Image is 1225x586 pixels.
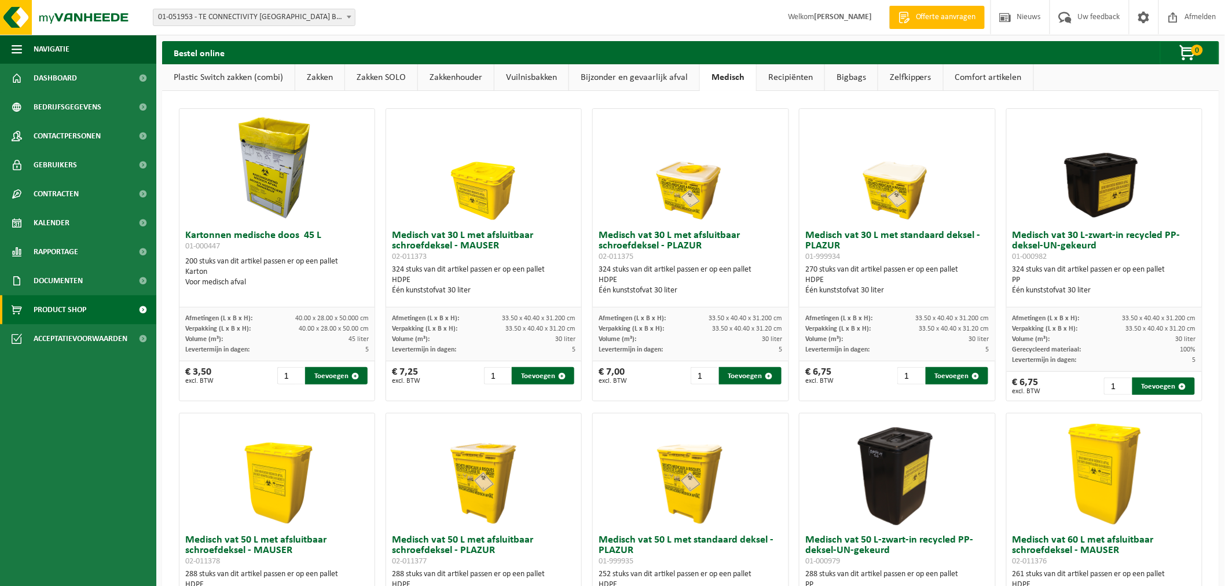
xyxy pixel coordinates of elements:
span: Offerte aanvragen [913,12,979,23]
h3: Medisch vat 60 L met afsluitbaar schroefdeksel - MAUSER [1013,535,1196,566]
span: 45 liter [349,336,369,343]
span: Contracten [34,180,79,208]
span: 5 [986,346,989,353]
img: 01-999935 [633,413,749,529]
span: Levertermijn in dagen: [1013,357,1077,364]
span: Product Shop [34,295,86,324]
h3: Medisch vat 50 L met afsluitbaar schroefdeksel - MAUSER [185,535,369,566]
span: Afmetingen (L x B x H): [805,315,872,322]
a: Zakken SOLO [345,64,417,91]
div: € 7,00 [599,367,627,384]
div: HDPE [392,275,575,285]
span: 01-000979 [805,557,840,566]
span: Afmetingen (L x B x H): [599,315,666,322]
a: Recipiënten [757,64,824,91]
strong: [PERSON_NAME] [814,13,872,21]
div: HDPE [599,275,782,285]
span: Volume (m³): [392,336,430,343]
a: Medisch [700,64,756,91]
span: 30 liter [762,336,783,343]
div: PP [1013,275,1196,285]
div: Één kunststofvat 30 liter [392,285,575,296]
span: 40.00 x 28.00 x 50.000 cm [295,315,369,322]
span: 33.50 x 40.40 x 31.200 cm [709,315,783,322]
span: Rapportage [34,237,78,266]
span: Verpakking (L x B x H): [185,325,251,332]
span: Levertermijn in dagen: [805,346,870,353]
span: Levertermijn in dagen: [599,346,663,353]
span: excl. BTW [599,378,627,384]
span: Bedrijfsgegevens [34,93,101,122]
span: Afmetingen (L x B x H): [1013,315,1080,322]
a: Offerte aanvragen [889,6,985,29]
span: Afmetingen (L x B x H): [185,315,252,322]
span: Volume (m³): [185,336,223,343]
span: 33.50 x 40.40 x 31.20 cm [505,325,575,332]
h3: Medisch vat 30 L met afsluitbaar schroefdeksel - MAUSER [392,230,575,262]
button: 0 [1160,41,1218,64]
span: 01-051953 - TE CONNECTIVITY BELGIUM BV - OOSTKAMP [153,9,355,26]
span: Contactpersonen [34,122,101,151]
h3: Kartonnen medische doos 45 L [185,230,369,254]
span: 5 [572,346,575,353]
span: 33.50 x 40.40 x 31.200 cm [1123,315,1196,322]
span: excl. BTW [185,378,214,384]
span: Navigatie [34,35,69,64]
span: Volume (m³): [1013,336,1050,343]
div: 200 stuks van dit artikel passen er op een pallet [185,257,369,288]
span: Kalender [34,208,69,237]
span: 01-999934 [805,252,840,261]
span: 5 [365,346,369,353]
h3: Medisch vat 50 L met standaard deksel - PLAZUR [599,535,782,566]
span: Levertermijn in dagen: [392,346,456,353]
span: 02-011373 [392,252,427,261]
div: Één kunststofvat 30 liter [805,285,989,296]
span: excl. BTW [1013,388,1041,395]
span: 01-000447 [185,242,220,251]
span: 5 [1193,357,1196,364]
button: Toevoegen [1132,378,1195,395]
span: 33.50 x 40.40 x 31.20 cm [919,325,989,332]
a: Zakken [295,64,344,91]
span: Levertermijn in dagen: [185,346,250,353]
span: 01-999935 [599,557,633,566]
h3: Medisch vat 30 L met standaard deksel - PLAZUR [805,230,989,262]
a: Bijzonder en gevaarlijk afval [569,64,699,91]
span: 0 [1191,45,1203,56]
input: 1 [691,367,718,384]
img: 01-000447 [219,109,335,225]
a: Comfort artikelen [944,64,1033,91]
span: excl. BTW [805,378,834,384]
div: Één kunststofvat 30 liter [1013,285,1196,296]
button: Toevoegen [719,367,782,384]
span: 33.50 x 40.40 x 31.200 cm [916,315,989,322]
button: Toevoegen [512,367,574,384]
span: 40.00 x 28.00 x 50.00 cm [299,325,369,332]
h3: Medisch vat 50 L met afsluitbaar schroefdeksel - PLAZUR [392,535,575,566]
div: HDPE [805,275,989,285]
div: Karton [185,267,369,277]
span: 02-011377 [392,557,427,566]
input: 1 [277,367,305,384]
span: 30 liter [1176,336,1196,343]
span: 100% [1180,346,1196,353]
button: Toevoegen [926,367,988,384]
div: € 6,75 [805,367,834,384]
a: Bigbags [825,64,878,91]
span: 5 [779,346,783,353]
span: 33.50 x 40.40 x 31.200 cm [502,315,575,322]
span: excl. BTW [392,378,420,384]
span: Verpakking (L x B x H): [599,325,664,332]
img: 01-000982 [1046,109,1162,225]
span: 02-011378 [185,557,220,566]
div: Één kunststofvat 30 liter [599,285,782,296]
span: 02-011376 [1013,557,1047,566]
span: Verpakking (L x B x H): [1013,325,1078,332]
h3: Medisch vat 30 L met afsluitbaar schroefdeksel - PLAZUR [599,230,782,262]
span: Dashboard [34,64,77,93]
span: Gerecycleerd materiaal: [1013,346,1081,353]
input: 1 [1104,378,1131,395]
span: 30 liter [555,336,575,343]
span: Acceptatievoorwaarden [34,324,127,353]
img: 02-011376 [1046,413,1162,529]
